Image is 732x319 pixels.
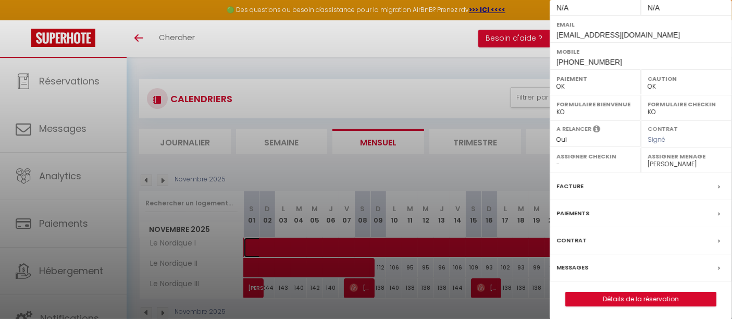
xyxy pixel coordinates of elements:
[648,151,725,162] label: Assigner Menage
[556,19,725,30] label: Email
[556,262,588,273] label: Messages
[556,46,725,57] label: Mobile
[648,125,678,131] label: Contrat
[556,235,587,246] label: Contrat
[556,73,634,84] label: Paiement
[648,73,725,84] label: Caution
[556,151,634,162] label: Assigner Checkin
[648,4,660,12] span: N/A
[556,208,589,219] label: Paiements
[593,125,600,136] i: Sélectionner OUI si vous souhaiter envoyer les séquences de messages post-checkout
[556,4,568,12] span: N/A
[556,58,622,66] span: [PHONE_NUMBER]
[565,292,716,306] button: Détails de la réservation
[648,135,665,144] span: Signé
[648,99,725,109] label: Formulaire Checkin
[556,125,591,133] label: A relancer
[566,292,716,306] a: Détails de la réservation
[556,181,584,192] label: Facture
[556,99,634,109] label: Formulaire Bienvenue
[556,31,680,39] span: [EMAIL_ADDRESS][DOMAIN_NAME]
